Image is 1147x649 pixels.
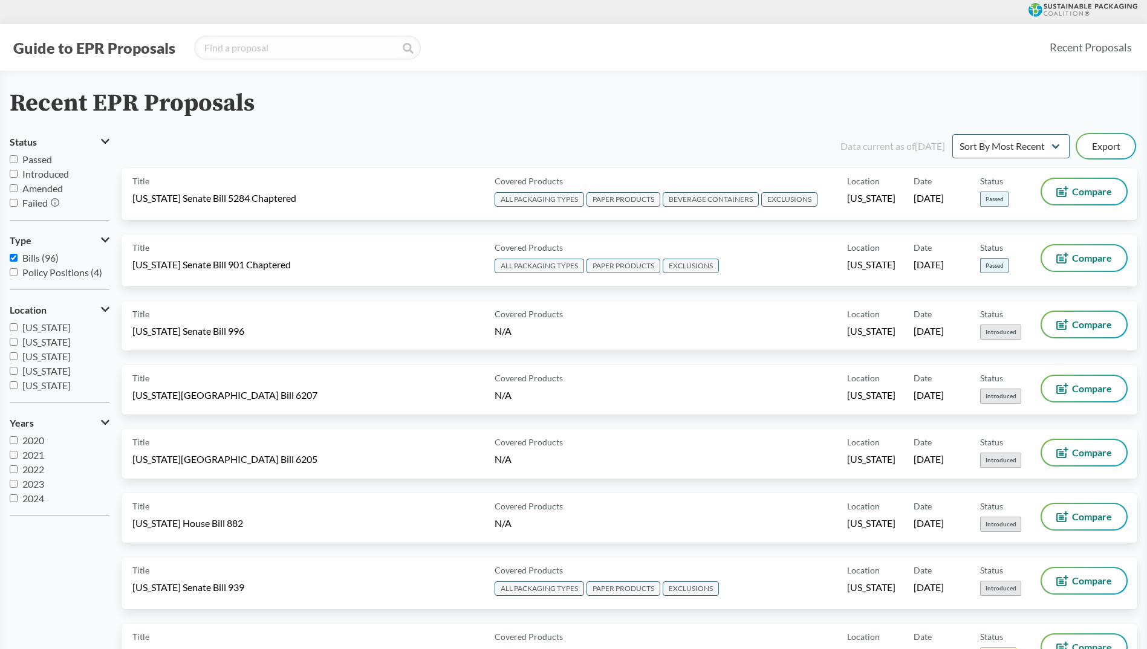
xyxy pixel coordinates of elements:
input: Bills (96) [10,254,18,262]
span: [US_STATE] [847,324,895,338]
span: Covered Products [495,564,563,576]
span: Introduced [980,453,1021,468]
span: Location [847,241,880,254]
input: 2021 [10,451,18,459]
span: Passed [980,192,1009,207]
span: 2024 [22,492,44,504]
span: Date [914,500,932,512]
span: Covered Products [495,630,563,643]
span: [US_STATE] [847,453,895,466]
span: Covered Products [495,500,563,512]
span: Title [132,241,149,254]
span: Location [847,308,880,320]
span: Status [10,137,37,147]
span: Status [980,436,1003,448]
input: Amended [10,184,18,192]
span: EXCLUSIONS [663,581,719,596]
input: [US_STATE] [10,323,18,331]
span: [DATE] [914,389,944,402]
span: [US_STATE] [22,321,71,333]
span: ALL PACKAGING TYPES [495,581,584,596]
button: Type [10,230,109,251]
input: 2020 [10,436,18,444]
span: [US_STATE] [22,350,71,362]
input: 2023 [10,480,18,488]
span: N/A [495,389,512,401]
span: Years [10,418,34,428]
span: Status [980,500,1003,512]
button: Compare [1042,568,1126,593]
span: Introduced [980,324,1021,340]
span: Title [132,308,149,320]
span: Compare [1072,320,1112,329]
span: Title [132,500,149,512]
span: ALL PACKAGING TYPES [495,259,584,273]
span: [US_STATE] Senate Bill 996 [132,324,244,338]
span: [DATE] [914,324,944,338]
span: [US_STATE] [847,517,895,530]
span: 2022 [22,463,44,475]
span: Date [914,372,932,384]
span: Location [847,500,880,512]
span: Covered Products [495,241,563,254]
span: Location [847,630,880,643]
span: Introduced [980,581,1021,596]
span: [US_STATE] Senate Bill 939 [132,581,244,594]
span: Title [132,436,149,448]
span: Location [847,372,880,384]
span: PAPER PRODUCTS [586,192,660,207]
span: Location [847,564,880,576]
span: Date [914,241,932,254]
input: Passed [10,155,18,163]
button: Compare [1042,504,1126,529]
span: Location [847,175,880,187]
span: Compare [1072,187,1112,196]
span: [DATE] [914,453,944,466]
span: Covered Products [495,308,563,320]
input: Find a proposal [194,36,421,60]
span: [US_STATE] Senate Bill 901 Chaptered [132,258,291,271]
span: [US_STATE] [847,389,895,402]
span: Compare [1072,253,1112,263]
span: Passed [980,258,1009,273]
span: BEVERAGE CONTAINERS [663,192,759,207]
span: Date [914,564,932,576]
span: Location [10,305,47,315]
span: Compare [1072,384,1112,393]
span: Title [132,564,149,576]
span: Compare [1072,512,1112,521]
span: Status [980,630,1003,643]
button: Compare [1042,245,1126,271]
span: Introduced [22,168,69,179]
button: Guide to EPR Proposals [10,38,179,57]
input: [US_STATE] [10,338,18,346]
span: Status [980,241,1003,254]
span: [US_STATE] [847,258,895,271]
span: Date [914,436,932,448]
span: PAPER PRODUCTS [586,581,660,596]
span: Introduced [980,389,1021,404]
button: Export [1077,134,1135,158]
span: Covered Products [495,175,563,187]
span: Passed [22,153,52,165]
span: N/A [495,517,512,529]
span: [US_STATE] House Bill 882 [132,517,243,530]
span: PAPER PRODUCTS [586,259,660,273]
span: 2021 [22,449,44,460]
span: Covered Products [495,372,563,384]
span: [DATE] [914,581,944,594]
span: Location [847,436,880,448]
span: Date [914,308,932,320]
span: 2020 [22,434,44,446]
span: ALL PACKAGING TYPES [495,192,584,207]
span: Amended [22,182,63,194]
span: Status [980,372,1003,384]
input: Policy Positions (4) [10,268,18,276]
span: Compare [1072,576,1112,586]
button: Compare [1042,440,1126,465]
span: Introduced [980,517,1021,532]
input: 2022 [10,465,18,473]
span: [DATE] [914,258,944,271]
div: Data current as of [DATE] [840,139,945,153]
span: Date [914,175,932,187]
